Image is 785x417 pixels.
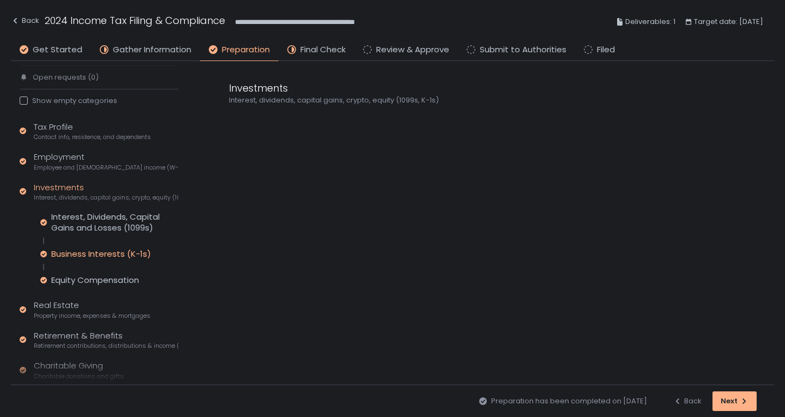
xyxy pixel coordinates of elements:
div: Business Interests (K-1s) [51,249,151,259]
span: Contact info, residence, and dependents [34,133,151,141]
span: Charitable donations and gifts [34,372,124,380]
span: Retirement contributions, distributions & income (1099-R, 5498) [34,342,178,350]
span: Gather Information [113,44,191,56]
span: Filed [597,44,615,56]
span: Get Started [33,44,82,56]
span: Preparation has been completed on [DATE] [491,396,647,406]
div: Investments [34,182,178,202]
span: Property income, expenses & mortgages [34,312,150,320]
div: Employment [34,151,178,172]
span: Open requests (0) [33,72,99,82]
div: Tax Profile [34,121,151,142]
span: Deliverables: 1 [625,15,675,28]
span: Interest, dividends, capital gains, crypto, equity (1099s, K-1s) [34,194,178,202]
div: Interest, Dividends, Capital Gains and Losses (1099s) [51,211,178,233]
div: Interest, dividends, capital gains, crypto, equity (1099s, K-1s) [229,95,752,105]
div: Back [11,14,39,27]
div: Next [721,396,748,406]
span: Review & Approve [376,44,449,56]
div: Investments [229,81,752,95]
div: Back [673,396,702,406]
button: Back [11,13,39,31]
div: Real Estate [34,299,150,320]
span: Final Check [300,44,346,56]
div: Equity Compensation [51,275,139,286]
button: Back [673,391,702,411]
h1: 2024 Income Tax Filing & Compliance [45,13,225,28]
div: Charitable Giving [34,360,124,380]
span: Employee and [DEMOGRAPHIC_DATA] income (W-2s) [34,164,178,172]
span: Preparation [222,44,270,56]
div: Retirement & Benefits [34,330,178,350]
button: Next [712,391,757,411]
span: Submit to Authorities [480,44,566,56]
span: Target date: [DATE] [694,15,763,28]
